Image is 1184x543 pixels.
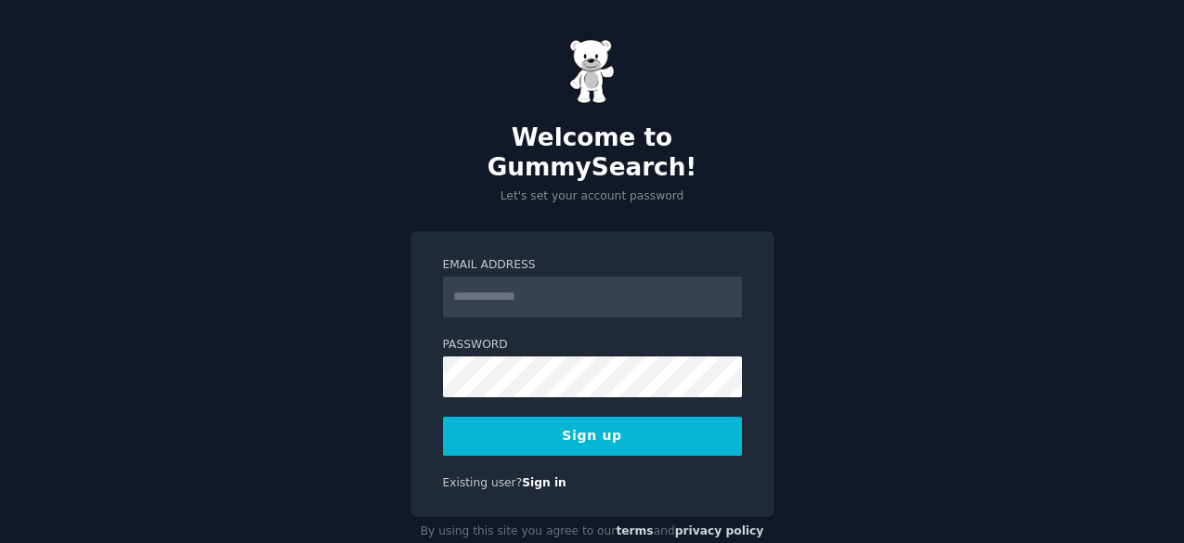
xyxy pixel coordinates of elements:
img: Gummy Bear [569,39,616,104]
p: Let's set your account password [410,188,774,205]
label: Email Address [443,257,742,274]
a: privacy policy [675,524,764,537]
h2: Welcome to GummySearch! [410,123,774,182]
a: Sign in [522,476,566,489]
button: Sign up [443,417,742,456]
label: Password [443,337,742,354]
a: terms [616,524,653,537]
span: Existing user? [443,476,523,489]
